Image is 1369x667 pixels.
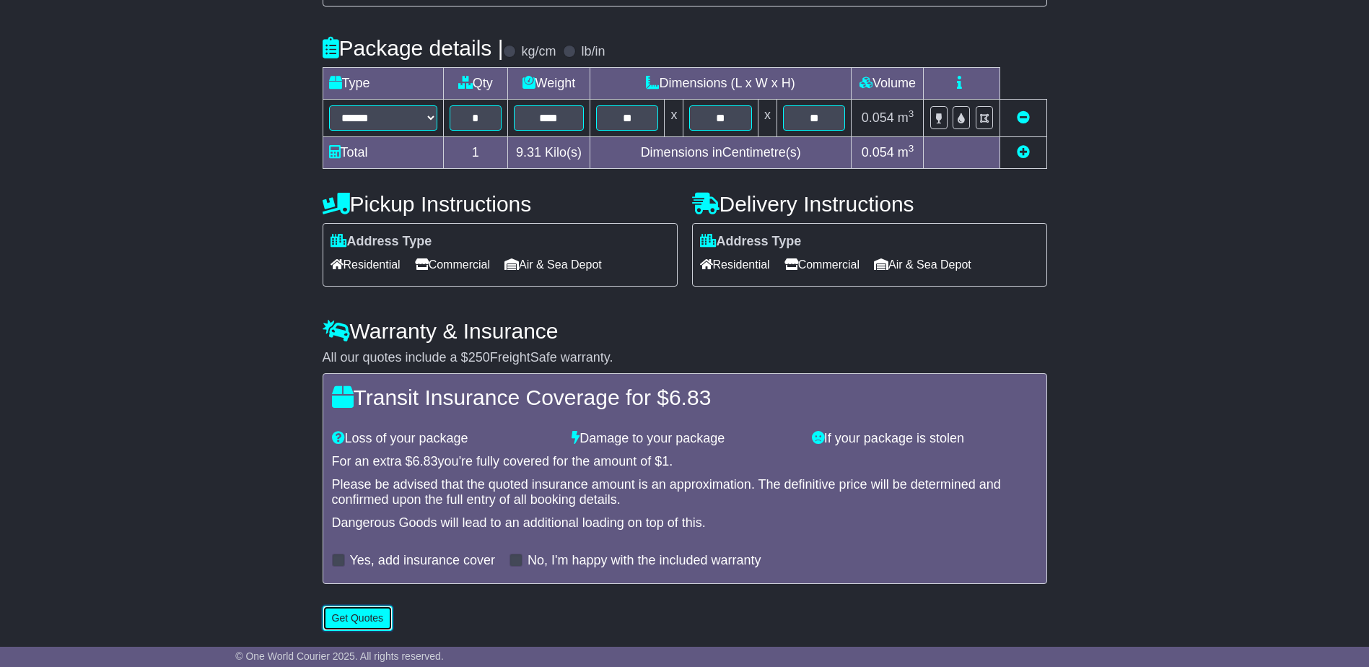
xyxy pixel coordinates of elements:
span: m [898,110,914,125]
span: Residential [700,253,770,276]
h4: Package details | [323,36,504,60]
span: 0.054 [862,110,894,125]
td: Total [323,137,443,169]
div: Please be advised that the quoted insurance amount is an approximation. The definitive price will... [332,477,1038,508]
span: m [898,145,914,160]
h4: Delivery Instructions [692,192,1047,216]
div: All our quotes include a $ FreightSafe warranty. [323,350,1047,366]
span: Residential [331,253,401,276]
label: Yes, add insurance cover [350,553,495,569]
td: Qty [443,68,507,100]
label: No, I'm happy with the included warranty [528,553,761,569]
sup: 3 [909,108,914,119]
span: 6.83 [413,454,438,468]
label: lb/in [581,44,605,60]
td: Weight [507,68,590,100]
span: 0.054 [862,145,894,160]
label: kg/cm [521,44,556,60]
span: Commercial [784,253,860,276]
span: © One World Courier 2025. All rights reserved. [235,650,444,662]
span: 1 [662,454,669,468]
label: Address Type [331,234,432,250]
div: If your package is stolen [805,431,1045,447]
span: 9.31 [516,145,541,160]
td: Dimensions in Centimetre(s) [590,137,852,169]
span: Air & Sea Depot [874,253,971,276]
h4: Warranty & Insurance [323,319,1047,343]
td: Type [323,68,443,100]
a: Add new item [1017,145,1030,160]
sup: 3 [909,143,914,154]
span: Air & Sea Depot [504,253,602,276]
div: Dangerous Goods will lead to an additional loading on top of this. [332,515,1038,531]
div: For an extra $ you're fully covered for the amount of $ . [332,454,1038,470]
label: Address Type [700,234,802,250]
span: Commercial [415,253,490,276]
td: 1 [443,137,507,169]
td: Dimensions (L x W x H) [590,68,852,100]
button: Get Quotes [323,606,393,631]
td: Kilo(s) [507,137,590,169]
a: Remove this item [1017,110,1030,125]
span: 6.83 [669,385,711,409]
h4: Transit Insurance Coverage for $ [332,385,1038,409]
h4: Pickup Instructions [323,192,678,216]
td: x [758,100,777,137]
div: Loss of your package [325,431,565,447]
td: Volume [852,68,924,100]
td: x [665,100,683,137]
span: 250 [468,350,490,365]
div: Damage to your package [564,431,805,447]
